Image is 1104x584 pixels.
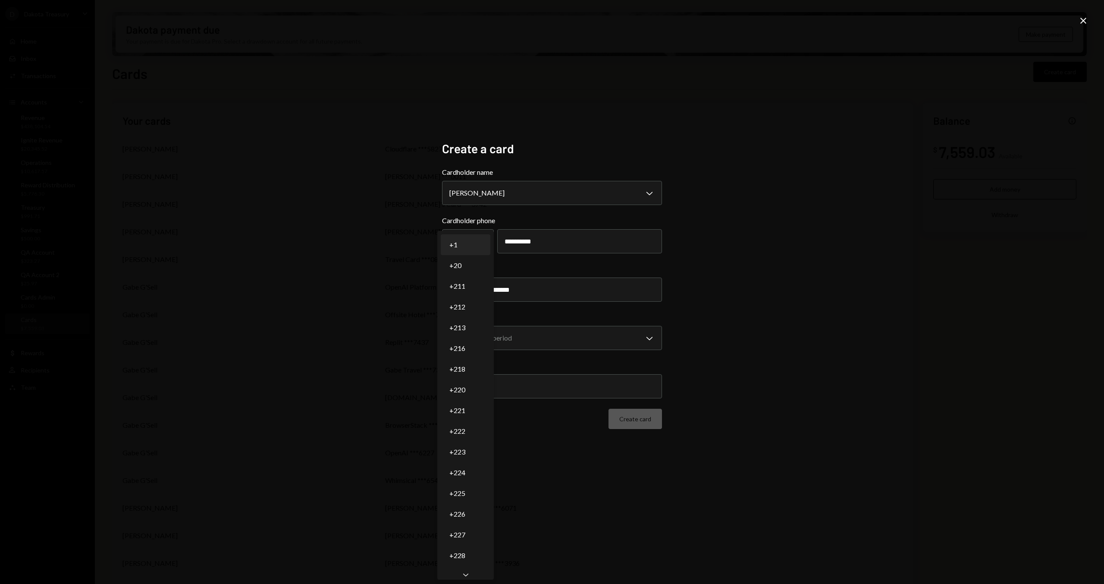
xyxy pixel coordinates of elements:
[449,509,465,519] span: +226
[449,240,458,250] span: +1
[442,181,662,205] button: Cardholder name
[449,550,465,561] span: +228
[449,467,465,478] span: +224
[442,326,662,350] button: Limit type
[449,385,465,395] span: +220
[449,281,465,291] span: +211
[449,260,461,271] span: +20
[449,302,465,312] span: +212
[442,215,662,226] label: Cardholder phone
[442,167,662,177] label: Cardholder name
[449,364,465,374] span: +218
[449,488,465,499] span: +225
[449,343,465,354] span: +216
[442,264,662,274] label: Card nickname
[449,405,465,416] span: +221
[449,426,465,436] span: +222
[442,140,662,157] h2: Create a card
[449,530,465,540] span: +227
[449,447,465,457] span: +223
[442,360,662,371] label: Spending limit
[449,322,465,333] span: +213
[442,312,662,322] label: Limit type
